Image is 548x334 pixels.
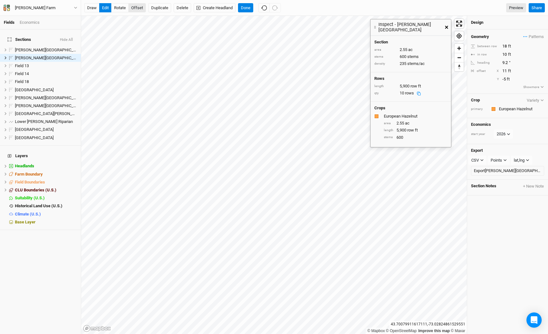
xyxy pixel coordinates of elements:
a: Mapbox [367,329,385,333]
span: [GEOGRAPHIC_DATA] [15,127,54,132]
div: Lower Bogue Riparian [15,119,77,124]
span: Suitability (U.S.) [15,196,45,200]
div: [PERSON_NAME] Farm [15,5,55,11]
div: Headlands [15,164,77,169]
span: Base Layer [15,220,35,224]
button: Duplicate [148,3,171,13]
button: Zoom out [455,53,464,62]
div: Island Field [15,87,77,93]
button: lat,lng [511,156,532,165]
a: Maxar [451,329,465,333]
span: [PERSON_NAME][GEOGRAPHIC_DATA] [15,103,84,108]
div: in row [471,52,499,57]
div: primary [471,107,487,112]
div: 43.70079911617111 , -73.02824861529551 [389,321,467,328]
div: Bogue Field [15,48,77,53]
div: Design [471,20,483,25]
canvas: Map [81,16,467,334]
span: Find my location [455,31,464,41]
button: Hide All [60,38,73,42]
button: Enter fullscreen [455,19,464,28]
div: Lower Bogue Field [15,111,77,116]
button: Redo (^Z) [269,3,281,13]
button: Export[PERSON_NAME][GEOGRAPHIC_DATA] [471,166,544,176]
div: Bogue Field East [15,55,77,61]
span: Field 13 [15,63,29,68]
span: [PERSON_NAME][GEOGRAPHIC_DATA] [15,55,84,60]
span: [PERSON_NAME][GEOGRAPHIC_DATA] [15,48,84,52]
a: Mapbox logo [83,325,111,332]
span: [GEOGRAPHIC_DATA][PERSON_NAME] [15,111,84,116]
button: offset [128,3,146,13]
div: Farm Boundary [15,172,77,177]
button: + New Note [523,183,544,189]
span: Climate (U.S.) [15,212,41,216]
div: Field 18 [15,79,77,84]
input: European Hazelnut [497,105,544,113]
span: Section Notes [471,183,496,189]
div: Knoll Field North [15,95,77,100]
button: Share [529,3,545,13]
button: Zoom in [455,44,464,53]
div: Field 14 [15,71,77,76]
h4: Geometry [471,34,489,39]
span: [PERSON_NAME][GEOGRAPHIC_DATA] [15,95,84,100]
div: Climate (U.S.) [15,212,77,217]
div: offset [477,69,486,74]
button: Done [238,3,253,13]
div: start year [471,132,493,137]
span: Field Boundaries [15,180,45,184]
button: Delete [174,3,191,13]
span: [GEOGRAPHIC_DATA] [15,87,54,92]
div: Economics [20,20,40,25]
div: lat,lng [514,157,525,164]
h4: Crop [471,98,480,103]
div: Upper South Pasture [15,127,77,132]
button: Points [488,156,510,165]
button: Undo (^z) [258,3,270,13]
div: Points [491,157,502,164]
div: CLU Boundaries (U.S.) [15,188,77,193]
div: between row [471,44,499,49]
h4: Export [471,148,544,153]
div: Base Layer [15,220,77,225]
span: Patterns [523,34,544,40]
div: Cadwell Farm [15,5,55,11]
h4: Layers [4,150,77,162]
span: Sections [8,37,31,42]
button: Showmore [523,84,544,90]
button: edit [99,3,112,13]
span: CLU Boundaries (U.S.) [15,188,56,192]
button: rotate [111,3,129,13]
span: Field 18 [15,79,29,84]
button: 2026 [494,129,513,139]
button: Variety [526,98,544,103]
a: Preview [506,3,526,13]
span: Field 14 [15,71,29,76]
button: CSV [468,156,487,165]
span: Headlands [15,164,34,168]
button: Create Headland [194,3,235,13]
div: Open Intercom Messenger [526,312,542,328]
div: CSV [471,157,479,164]
div: Field 13 [15,63,77,68]
div: Field Boundaries [15,180,77,185]
span: Historical Land Use (U.S.) [15,203,62,208]
div: West Field [15,135,77,140]
button: [PERSON_NAME] Farm [3,4,78,11]
span: [GEOGRAPHIC_DATA] [15,135,54,140]
span: Lower [PERSON_NAME] Riparian [15,119,73,124]
div: Historical Land Use (U.S.) [15,203,77,209]
span: Farm Boundary [15,172,43,177]
h4: Economics [471,122,544,127]
button: Reset bearing to north [455,62,464,71]
div: X [497,69,499,74]
button: Patterns [523,33,544,40]
button: draw [84,3,100,13]
a: Improve this map [418,329,450,333]
a: OpenStreetMap [386,329,417,333]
